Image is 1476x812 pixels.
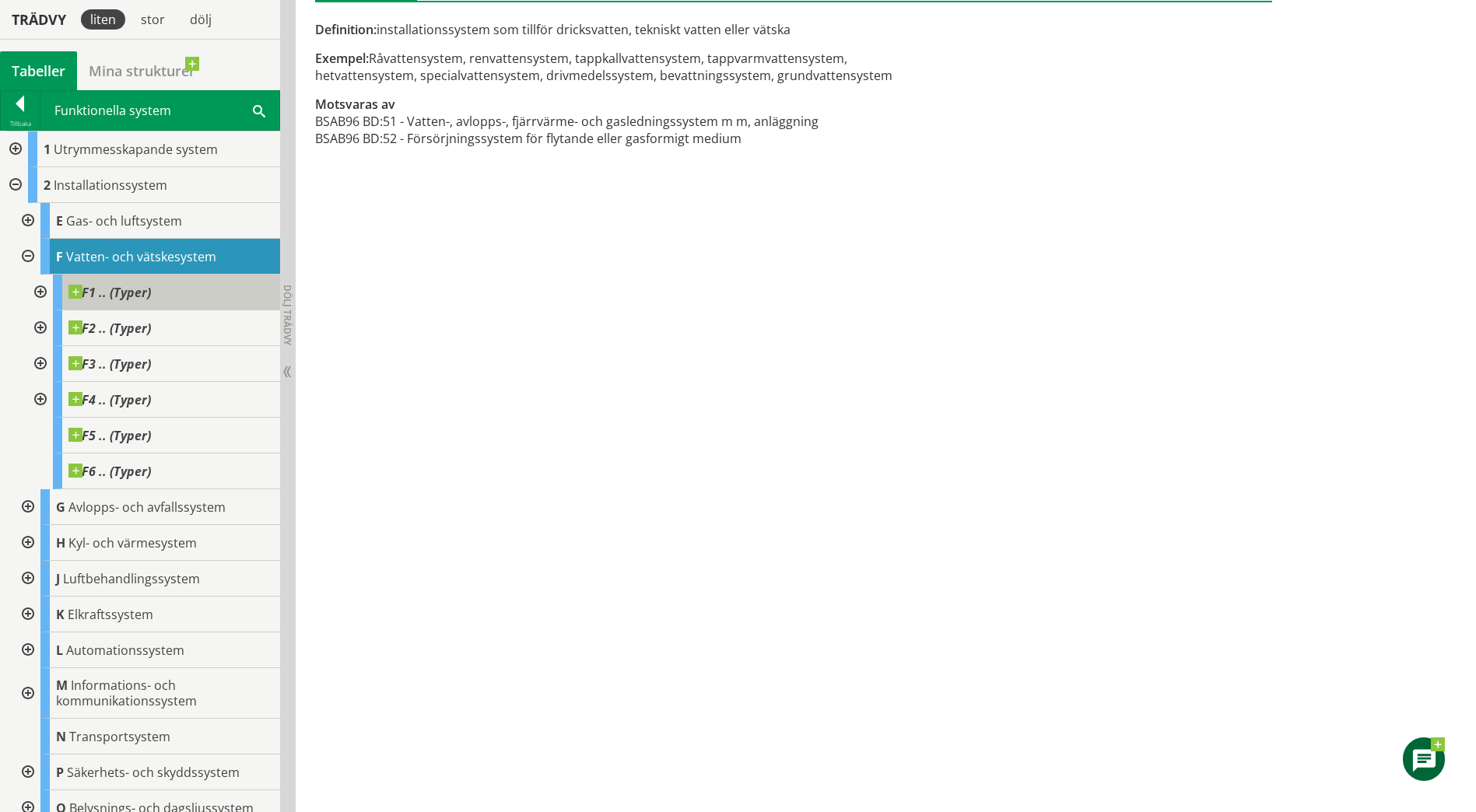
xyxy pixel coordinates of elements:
div: installationssystem som tillför dricksvatten, tekniskt vatten eller vätska [315,21,945,38]
span: F6 .. (Typer) [68,464,151,479]
div: Gå till informationssidan för CoClass Studio [12,203,280,239]
span: Sök i tabellen [253,102,265,118]
div: Gå till informationssidan för CoClass Studio [25,346,280,382]
span: F4 .. (Typer) [68,392,151,408]
span: Installationssystem [54,177,167,194]
span: F5 .. (Typer) [68,428,151,443]
span: F3 .. (Typer) [68,356,151,372]
div: Gå till informationssidan för CoClass Studio [12,525,280,561]
span: Kyl- och värmesystem [68,534,197,551]
span: N [56,728,66,745]
span: E [56,212,63,229]
a: Mina strukturer [77,51,207,90]
span: P [56,764,64,781]
div: Gå till informationssidan för CoClass Studio [12,719,280,754]
span: F2 .. (Typer) [68,320,151,336]
span: H [56,534,65,551]
span: F [56,248,63,265]
span: F1 .. (Typer) [68,285,151,300]
div: Gå till informationssidan för CoClass Studio [25,382,280,418]
div: Gå till informationssidan för CoClass Studio [12,632,280,668]
span: G [56,499,65,516]
div: Gå till informationssidan för CoClass Studio [12,239,280,489]
span: Avlopps- och avfallssystem [68,499,226,516]
div: Funktionella system [40,91,279,130]
td: 51 - Vatten-, avlopps-, fjärrvärme- och gasledningssystem m m, anläggning [383,113,819,130]
td: BSAB96 BD: [315,130,383,147]
span: Dölj trädvy [281,285,294,345]
td: BSAB96 BD: [315,113,383,130]
span: 1 [44,141,51,158]
div: Trädvy [3,11,75,28]
td: 52 - Försörjningssystem för flytande eller gasformigt medium [383,130,819,147]
span: Gas- och luftsystem [66,212,182,229]
span: Transportsystem [69,728,170,745]
div: Gå till informationssidan för CoClass Studio [25,453,280,489]
div: Gå till informationssidan för CoClass Studio [12,489,280,525]
span: Utrymmesskapande system [54,141,218,158]
span: M [56,677,68,694]
div: Tillbaka [1,117,40,130]
div: Gå till informationssidan för CoClass Studio [25,310,280,346]
div: Gå till informationssidan för CoClass Studio [12,561,280,597]
span: Automationssystem [66,642,184,659]
div: Råvattensystem, renvattensystem, tappkallvattensystem, tappvarmvattensystem, hetvattensystem, spe... [315,50,945,84]
span: Motsvaras av [315,96,395,113]
span: Exempel: [315,50,369,67]
span: 2 [44,177,51,194]
span: Elkraftssystem [68,606,153,623]
span: J [56,570,60,587]
span: Informations- och kommunikationssystem [56,677,197,709]
span: Vatten- och vätskesystem [66,248,216,265]
div: Gå till informationssidan för CoClass Studio [12,754,280,790]
span: Definition: [315,21,377,38]
div: dölj [181,9,221,30]
span: K [56,606,65,623]
span: L [56,642,63,659]
div: stor [131,9,174,30]
span: Luftbehandlingssystem [63,570,200,587]
div: liten [81,9,125,30]
span: Säkerhets- och skyddssystem [67,764,240,781]
div: Gå till informationssidan för CoClass Studio [12,668,280,719]
div: Gå till informationssidan för CoClass Studio [25,418,280,453]
div: Gå till informationssidan för CoClass Studio [25,275,280,310]
div: Gå till informationssidan för CoClass Studio [12,597,280,632]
